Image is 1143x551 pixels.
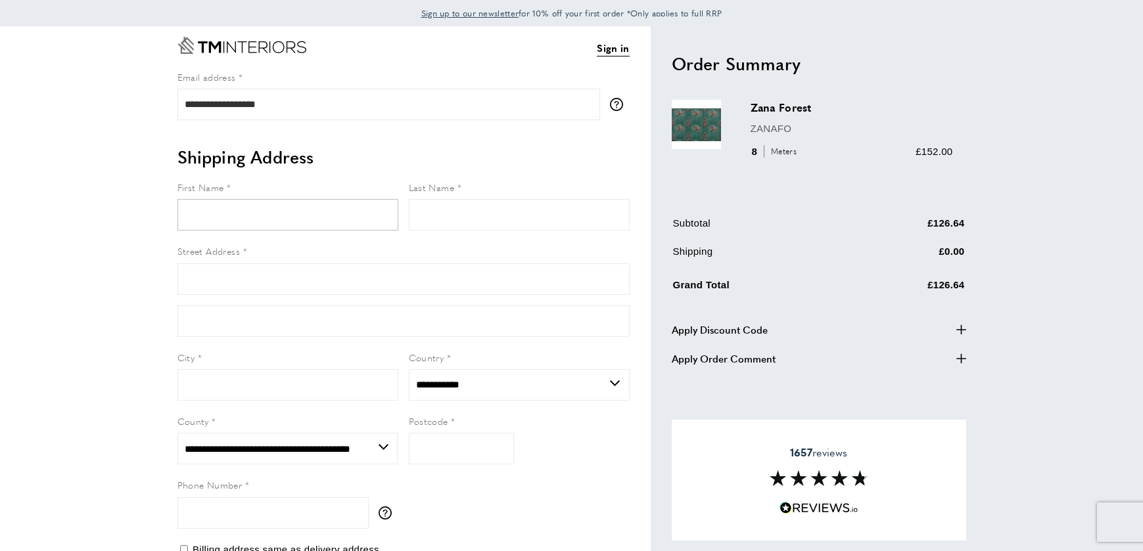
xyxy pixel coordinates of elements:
[421,7,722,19] span: for 10% off your first order *Only applies to full RRP
[177,414,209,428] span: County
[409,351,444,364] span: Country
[850,275,965,303] td: £126.64
[673,275,849,303] td: Grand Total
[177,244,241,257] span: Street Address
[421,7,519,20] a: Sign up to our newsletter
[850,244,965,269] td: £0.00
[770,470,868,486] img: Reviews section
[672,100,721,149] img: Zana Forest
[790,446,847,459] span: reviews
[177,145,630,169] h2: Shipping Address
[379,506,398,519] button: More information
[673,215,849,241] td: Subtotal
[177,37,306,54] a: Go to Home page
[751,100,953,115] h3: Zana Forest
[780,502,858,514] img: Reviews.io 5 stars
[916,146,952,157] span: £152.00
[850,215,965,241] td: £126.64
[764,145,800,158] span: Meters
[790,445,812,460] strong: 1657
[672,322,768,338] span: Apply Discount Code
[409,181,455,194] span: Last Name
[421,7,519,19] span: Sign up to our newsletter
[177,478,243,491] span: Phone Number
[177,70,236,83] span: Email address
[751,144,801,160] div: 8
[597,40,629,56] a: Sign in
[751,121,953,137] p: ZANAFO
[409,414,448,428] span: Postcode
[177,181,224,194] span: First Name
[177,351,195,364] span: City
[610,98,630,111] button: More information
[672,52,966,76] h2: Order Summary
[673,244,849,269] td: Shipping
[672,351,776,366] span: Apply Order Comment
